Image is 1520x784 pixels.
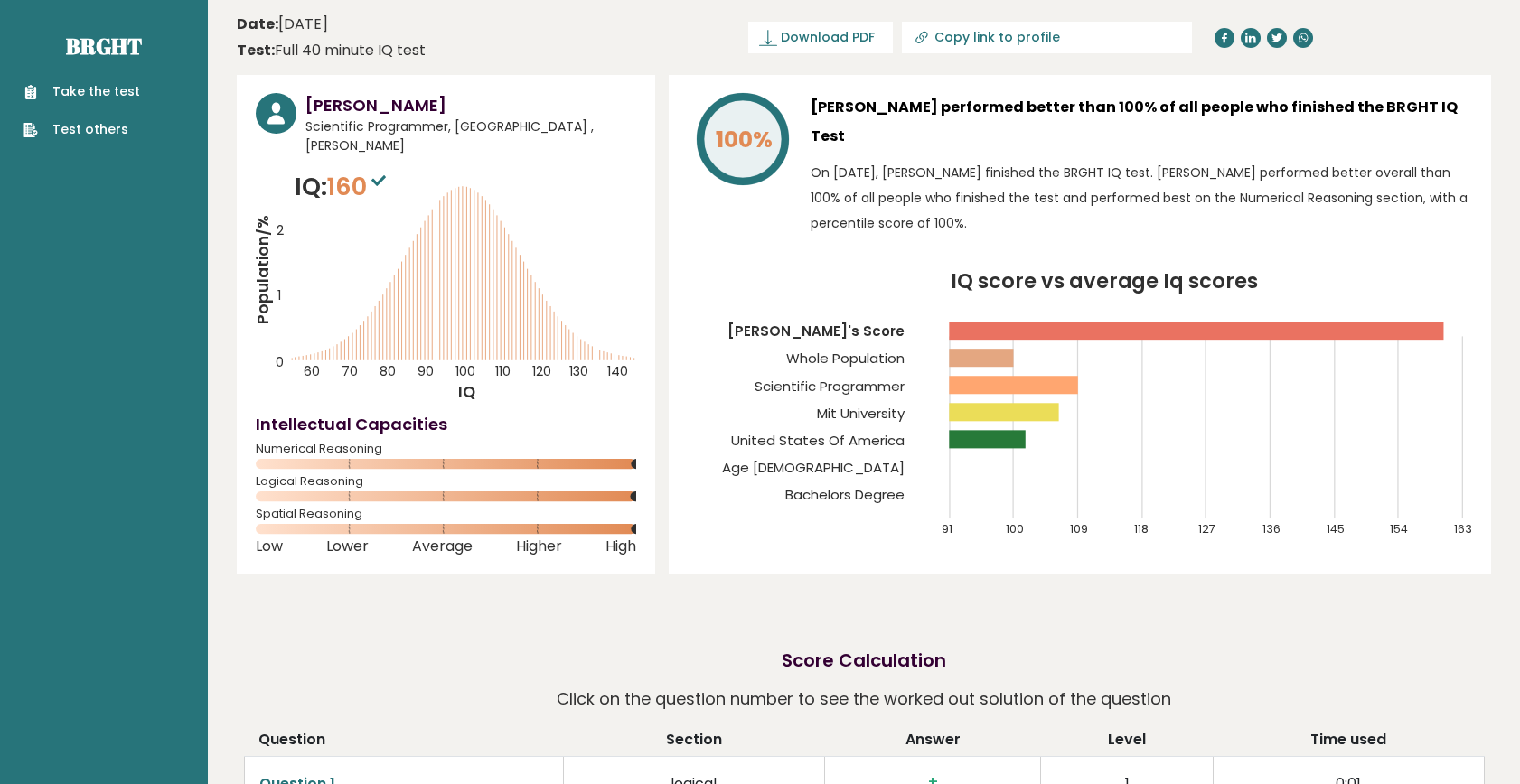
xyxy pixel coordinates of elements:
th: Level [1041,729,1214,757]
a: Take the test [23,82,140,101]
tspan: 118 [1134,521,1149,537]
tspan: 100 [1006,521,1024,537]
h4: Intellectual Capacities [256,412,636,436]
span: Scientific Programmer, [GEOGRAPHIC_DATA] , [PERSON_NAME] [305,117,636,155]
tspan: Scientific Programmer [754,377,904,396]
tspan: 60 [304,363,320,381]
tspan: 80 [380,363,397,381]
p: On [DATE], [PERSON_NAME] finished the BRGHT IQ test. [PERSON_NAME] performed better overall than ... [811,160,1472,236]
tspan: Bachelors Degree [784,485,904,504]
span: Logical Reasoning [256,478,636,485]
tspan: 110 [495,363,511,381]
b: Date: [237,14,278,34]
tspan: 136 [1262,521,1280,537]
a: Download PDF [748,22,893,53]
span: High [605,543,636,550]
tspan: United States Of America [730,431,904,450]
th: Section [563,729,824,757]
tspan: 130 [569,363,588,381]
span: Spatial Reasoning [256,510,636,518]
span: Average [412,543,473,550]
h3: [PERSON_NAME] [305,93,636,117]
tspan: 70 [342,363,359,381]
a: Test others [23,120,140,139]
span: Download PDF [781,28,875,47]
tspan: 145 [1326,521,1344,537]
span: 160 [327,170,390,203]
th: Answer [824,729,1041,757]
th: Time used [1214,729,1484,757]
tspan: 90 [418,363,434,381]
h3: [PERSON_NAME] performed better than 100% of all people who finished the BRGHT IQ Test [811,93,1472,151]
a: Brght [66,32,142,61]
tspan: Age [DEMOGRAPHIC_DATA] [721,458,904,477]
tspan: IQ score vs average Iq scores [950,266,1258,295]
p: IQ: [295,169,390,205]
tspan: Population/% [252,215,274,324]
time: [DATE] [237,14,328,35]
tspan: 140 [608,363,629,381]
tspan: 120 [532,363,551,381]
span: Lower [326,543,369,550]
span: Low [256,543,283,550]
tspan: 1 [277,286,281,304]
tspan: 91 [942,521,952,537]
div: Full 40 minute IQ test [237,40,426,61]
tspan: 154 [1390,521,1408,537]
tspan: 100% [716,124,773,155]
tspan: 100 [456,363,476,381]
span: Numerical Reasoning [256,445,636,453]
tspan: 2 [277,221,284,239]
span: Higher [516,543,562,550]
tspan: 127 [1198,521,1215,537]
b: Test: [237,40,275,61]
tspan: Mit University [816,404,905,423]
tspan: 0 [276,353,284,371]
tspan: IQ [459,382,476,404]
tspan: 163 [1454,521,1472,537]
tspan: 109 [1070,521,1088,537]
p: Click on the question number to see the worked out solution of the question [557,683,1171,715]
th: Question [244,729,563,757]
h2: Score Calculation [782,647,946,674]
tspan: [PERSON_NAME]'s Score [727,322,904,341]
tspan: Whole Population [785,349,904,368]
